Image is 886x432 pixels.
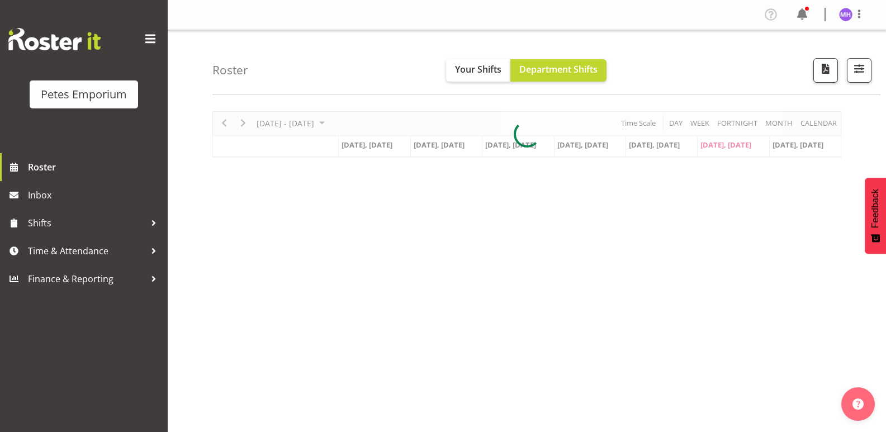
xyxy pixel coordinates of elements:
span: Your Shifts [455,63,501,75]
span: Roster [28,159,162,175]
button: Download a PDF of the roster according to the set date range. [813,58,838,83]
img: Rosterit website logo [8,28,101,50]
button: Your Shifts [446,59,510,82]
button: Feedback - Show survey [865,178,886,254]
span: Inbox [28,187,162,203]
button: Department Shifts [510,59,607,82]
span: Time & Attendance [28,243,145,259]
button: Filter Shifts [847,58,871,83]
h4: Roster [212,64,248,77]
div: Petes Emporium [41,86,127,103]
img: help-xxl-2.png [852,398,864,410]
span: Feedback [870,189,880,228]
span: Department Shifts [519,63,598,75]
img: mackenzie-halford4471.jpg [839,8,852,21]
span: Finance & Reporting [28,270,145,287]
span: Shifts [28,215,145,231]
